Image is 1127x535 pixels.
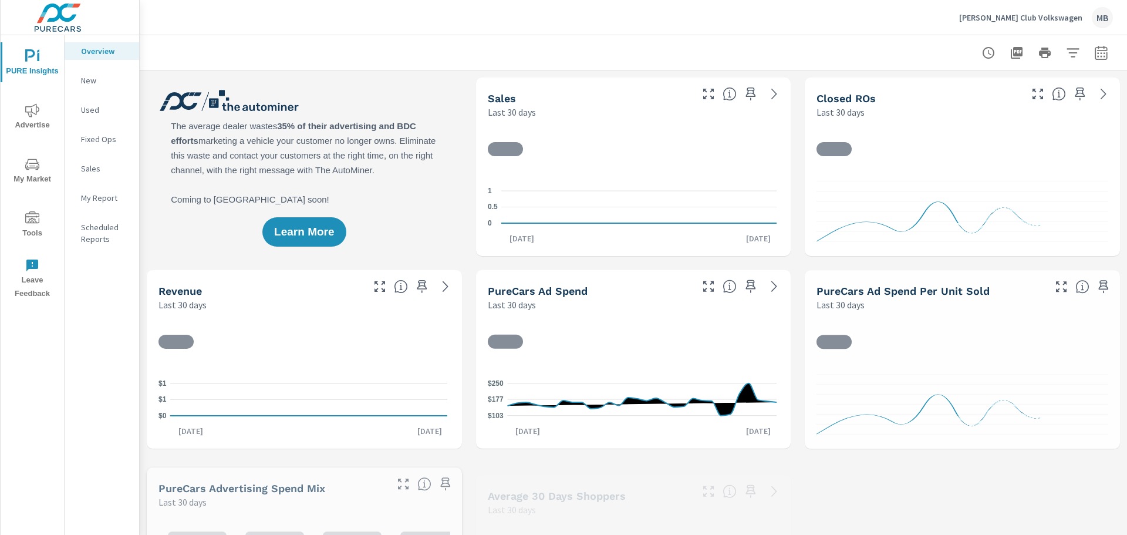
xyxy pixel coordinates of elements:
p: [DATE] [738,233,779,244]
span: Save this to your personalized report [741,482,760,501]
a: See more details in report [436,277,455,296]
p: Scheduled Reports [81,221,130,245]
h5: Average 30 Days Shoppers [488,490,626,502]
p: Overview [81,45,130,57]
div: nav menu [1,35,64,305]
span: Learn More [274,227,334,237]
h5: Closed ROs [816,92,876,105]
div: Fixed Ops [65,130,139,148]
text: $1 [158,379,167,388]
span: Save this to your personalized report [413,277,431,296]
span: Save this to your personalized report [1094,277,1113,296]
span: Number of Repair Orders Closed by the selected dealership group over the selected time range. [So... [1052,87,1066,101]
p: [PERSON_NAME] Club Volkswagen [959,12,1082,23]
button: Make Fullscreen [699,482,718,501]
text: 1 [488,187,492,195]
text: 0.5 [488,203,498,211]
h5: Sales [488,92,516,105]
p: Last 30 days [816,298,865,312]
a: See more details in report [765,85,784,103]
text: $1 [158,395,167,403]
p: [DATE] [501,233,542,244]
div: Sales [65,160,139,177]
p: [DATE] [738,425,779,437]
button: Print Report [1033,41,1057,65]
button: Make Fullscreen [699,85,718,103]
span: This table looks at how you compare to the amount of budget you spend per channel as opposed to y... [417,477,431,491]
p: Last 30 days [488,105,536,119]
span: Total cost of media for all PureCars channels for the selected dealership group over the selected... [723,280,737,294]
text: $0 [158,412,167,420]
button: Make Fullscreen [1052,277,1071,296]
div: My Report [65,189,139,207]
p: New [81,75,130,86]
span: Total sales revenue over the selected date range. [Source: This data is sourced from the dealer’s... [394,280,408,294]
span: Tools [4,211,60,240]
p: Last 30 days [488,503,536,517]
span: PURE Insights [4,49,60,78]
h5: Revenue [158,285,202,297]
p: [DATE] [507,425,548,437]
text: $103 [488,412,504,420]
div: MB [1092,7,1113,28]
div: Overview [65,42,139,60]
button: Select Date Range [1089,41,1113,65]
h5: PureCars Ad Spend Per Unit Sold [816,285,990,297]
span: Number of vehicles sold by the dealership over the selected date range. [Source: This data is sou... [723,87,737,101]
p: Last 30 days [158,495,207,509]
span: Save this to your personalized report [741,277,760,296]
span: Leave Feedback [4,258,60,301]
button: Make Fullscreen [370,277,389,296]
h5: PureCars Ad Spend [488,285,588,297]
button: Make Fullscreen [1028,85,1047,103]
button: Make Fullscreen [394,475,413,493]
p: [DATE] [409,425,450,437]
p: Fixed Ops [81,133,130,145]
text: 0 [488,219,492,227]
p: My Report [81,192,130,204]
span: Save this to your personalized report [741,85,760,103]
span: Advertise [4,103,60,132]
button: Learn More [262,217,346,247]
span: A rolling 30 day total of daily Shoppers on the dealership website, averaged over the selected da... [723,484,737,499]
text: $177 [488,395,504,403]
button: Make Fullscreen [699,277,718,296]
a: See more details in report [765,277,784,296]
button: Apply Filters [1061,41,1085,65]
p: Last 30 days [488,298,536,312]
span: My Market [4,157,60,186]
text: $250 [488,379,504,388]
div: New [65,72,139,89]
h5: PureCars Advertising Spend Mix [158,482,325,494]
a: See more details in report [765,482,784,501]
div: Scheduled Reports [65,218,139,248]
p: [DATE] [170,425,211,437]
span: Average cost of advertising per each vehicle sold at the dealer over the selected date range. The... [1075,280,1089,294]
span: Save this to your personalized report [436,475,455,493]
p: Used [81,104,130,116]
div: Used [65,101,139,119]
span: Save this to your personalized report [1071,85,1089,103]
p: Last 30 days [816,105,865,119]
p: Sales [81,163,130,174]
button: "Export Report to PDF" [1005,41,1028,65]
p: Last 30 days [158,298,207,312]
a: See more details in report [1094,85,1113,103]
